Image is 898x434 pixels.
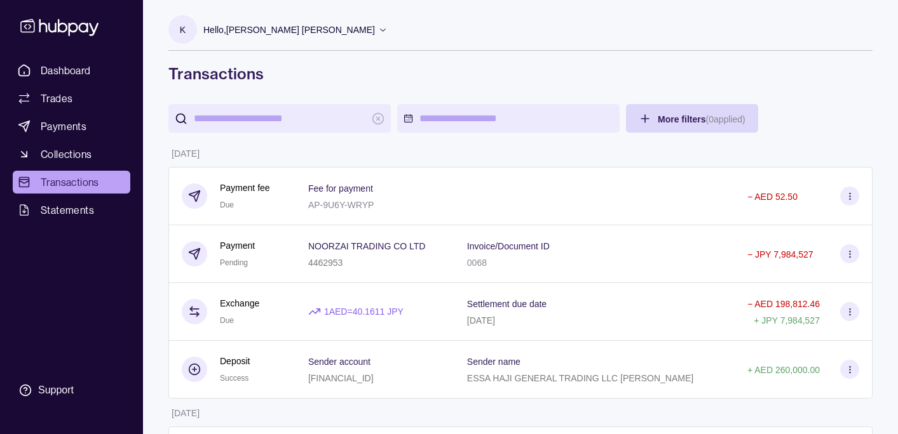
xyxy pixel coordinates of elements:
[220,239,255,253] p: Payment
[41,174,99,190] span: Transactions
[626,104,758,133] button: More filters(0applied)
[658,114,745,124] span: More filters
[172,408,200,418] p: [DATE]
[747,192,798,202] p: − AED 52.50
[747,365,820,375] p: + AED 260,000.00
[180,23,186,37] p: K
[220,316,234,325] span: Due
[220,181,270,195] p: Payment fee
[747,249,813,260] p: − JPY 7,984,527
[467,315,495,325] p: [DATE]
[194,104,365,133] input: search
[308,200,374,210] p: AP-9U6Y-WRYP
[38,383,74,397] div: Support
[168,63,873,84] h1: Transactions
[308,241,426,251] p: NOORZAI TRADING CO LTD
[754,315,820,325] p: + JPY 7,984,527
[41,119,86,134] span: Payments
[747,299,820,309] p: − AED 198,812.46
[41,202,94,218] span: Statements
[467,258,487,268] p: 0068
[467,299,547,309] p: Settlement due date
[220,374,248,383] span: Success
[13,377,130,404] a: Support
[220,201,234,209] span: Due
[467,373,693,383] p: ESSA HAJI GENERAL TRADING LLC [PERSON_NAME]
[308,183,373,194] p: Fee for payment
[220,258,248,267] span: Pending
[13,199,130,221] a: Statements
[13,59,130,82] a: Dashboard
[308,258,343,268] p: 4462953
[220,354,250,368] p: Deposit
[467,241,550,251] p: Invoice/Document ID
[41,147,92,162] span: Collections
[172,148,200,159] p: [DATE]
[13,143,130,166] a: Collections
[220,296,259,310] p: Exchange
[13,115,130,138] a: Payments
[308,373,374,383] p: [FINANCIAL_ID]
[13,171,130,194] a: Transactions
[467,357,520,367] p: Sender name
[41,63,91,78] span: Dashboard
[308,357,371,367] p: Sender account
[705,114,745,124] p: ( 0 applied)
[203,23,375,37] p: Hello, [PERSON_NAME] [PERSON_NAME]
[41,91,72,106] span: Trades
[324,305,404,319] p: 1 AED = 40.1611 JPY
[13,87,130,110] a: Trades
